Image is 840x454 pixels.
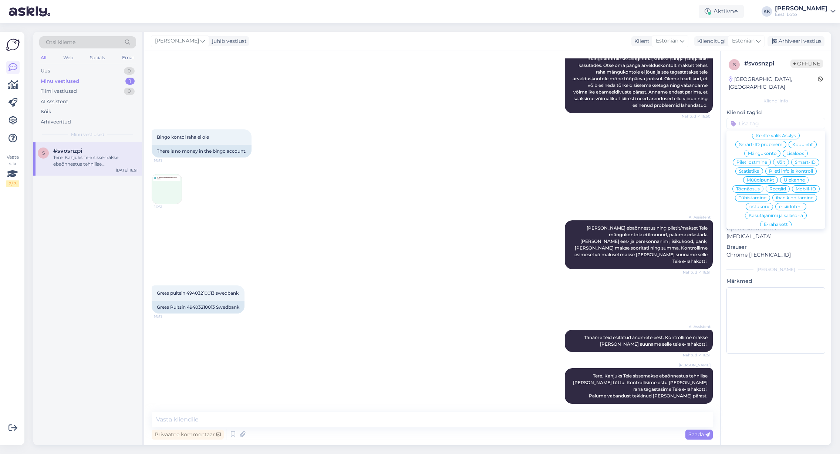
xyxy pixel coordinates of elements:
[679,362,711,368] span: [PERSON_NAME]
[125,78,135,85] div: 1
[152,145,252,157] div: There is no money in the bingo account.
[154,204,182,210] span: 16:51
[683,352,711,358] span: Nähtud ✓ 16:51
[779,204,803,209] span: e-kiirloterii
[683,214,711,220] span: AI Assistent
[6,38,20,52] img: Askly Logo
[776,196,813,200] span: iban kinnitamine
[584,335,709,347] span: Täname teid esitatud andmete eest. Kontrollime makse [PERSON_NAME] suuname selle teie e-rahakotti.
[41,67,50,75] div: Uus
[41,98,68,105] div: AI Assistent
[777,160,785,165] span: Võit
[71,131,104,138] span: Minu vestlused
[152,430,224,440] div: Privaatne kommentaar
[41,78,79,85] div: Minu vestlused
[41,118,71,126] div: Arhiveeritud
[574,225,709,264] span: [PERSON_NAME] ebaõnnestus ning piletit/makset Teie mängukontole ei ilmunud, palume edastada [PERS...
[726,266,825,273] div: [PERSON_NAME]
[726,118,825,129] input: Lisa tag
[573,36,709,108] span: Tere! Sissemakse e-rahakotti tuleb algatada Eesti Loto mängukontole sisseloginuna, sobiva panga p...
[157,290,239,296] span: Grete pultsin 49403210013 swedbank
[756,133,796,138] span: Keelte valik Asklys
[739,169,759,173] span: Statistika
[739,196,766,200] span: Tühistamine
[729,75,818,91] div: [GEOGRAPHIC_DATA], [GEOGRAPHIC_DATA]
[116,167,138,173] div: [DATE] 16:51
[726,233,825,240] p: [MEDICAL_DATA]
[726,98,825,104] div: Kliendi info
[792,142,813,147] span: Koduleht
[795,160,816,165] span: Smart-ID
[631,37,650,45] div: Klient
[41,88,77,95] div: Tiimi vestlused
[736,160,767,165] span: Pileti ostmine
[748,151,777,156] span: Mängukonto
[699,5,744,18] div: Aktiivne
[775,6,827,11] div: [PERSON_NAME]
[764,222,788,227] span: E-rahakott
[784,178,805,182] span: Ülekanne
[744,59,790,68] div: # svosnzpi
[762,6,772,17] div: KK
[790,60,823,68] span: Offline
[683,270,711,275] span: Nähtud ✓ 16:51
[683,324,711,329] span: AI Assistent
[209,37,247,45] div: juhib vestlust
[775,11,827,17] div: Eesti Loto
[124,88,135,95] div: 0
[53,154,138,167] div: Tere. Kahjuks Teie sissemakse ebaõnnestus tehnilise [PERSON_NAME] tõttu. Kontrollisime ostu [PERS...
[656,37,678,45] span: Estonian
[121,53,136,62] div: Email
[157,134,209,140] span: Bingo kontol raha ei ole
[53,148,82,154] span: #svosnzpi
[775,6,836,17] a: [PERSON_NAME]Eesti Loto
[46,38,75,46] span: Otsi kliente
[124,67,135,75] div: 0
[6,154,19,187] div: Vaata siia
[152,174,182,204] img: Attachment
[732,37,755,45] span: Estonian
[726,109,825,116] p: Kliendi tag'id
[749,213,803,218] span: Kasutajanimi ja salasõna
[155,37,199,45] span: [PERSON_NAME]
[733,62,736,67] span: s
[736,187,760,191] span: Tõenäosus
[154,158,182,163] span: 16:51
[88,53,107,62] div: Socials
[688,431,710,438] span: Saada
[726,251,825,259] p: Chrome [TECHNICAL_ID]
[152,301,244,314] div: Grete Pultsin 49403210013 Swedbank
[694,37,726,45] div: Klienditugi
[154,314,182,319] span: 16:51
[769,187,786,191] span: Reeglid
[747,178,774,182] span: Müügipunkt
[769,169,813,173] span: Pileti info ja kontroll
[726,277,825,285] p: Märkmed
[62,53,75,62] div: Web
[749,204,769,209] span: ostukorv
[726,243,825,251] p: Brauser
[42,150,45,156] span: s
[573,373,709,399] span: Tere. Kahjuks Teie sissemakse ebaõnnestus tehnilise [PERSON_NAME] tõttu. Kontrollisime ostu [PERS...
[683,404,711,410] span: 16:55
[39,53,48,62] div: All
[41,108,51,115] div: Kõik
[796,187,816,191] span: Mobiil-ID
[726,225,825,233] p: Operatsioonisüsteem
[739,142,783,147] span: Smart-ID probleem
[682,113,711,119] span: Nähtud ✓ 16:50
[768,36,824,46] div: Arhiveeri vestlus
[786,151,804,156] span: Lisaloos
[6,180,19,187] div: 2 / 3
